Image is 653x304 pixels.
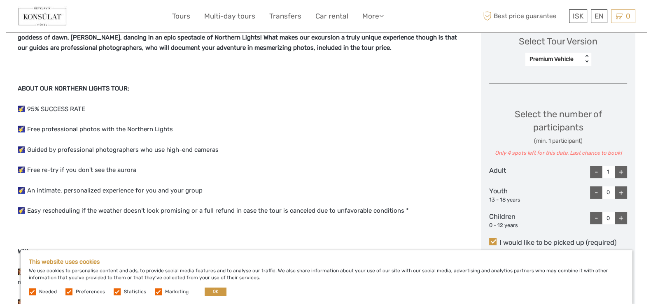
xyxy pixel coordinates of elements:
div: + [615,166,627,178]
p: 🌠 Guided by professional photographers who use high-end cameras [18,145,464,155]
span: Best price guarantee [481,9,567,23]
strong: With us: [18,248,41,255]
div: Select the number of participants [489,108,627,157]
p: 🎇 You're maximizing your chances of witnessing the Northern Lights—we work with the best guides, ... [18,267,464,288]
label: Preferences [76,288,105,295]
strong: ABOUT OUR NORTHERN LIGHTS TOUR: [18,85,129,92]
strong: Travel is all about collecting memories of breathtaking moments. When in [GEOGRAPHIC_DATA], make ... [18,23,464,51]
p: 🌠 95% SUCCESS RATE [18,104,464,115]
a: Multi-day tours [204,10,255,22]
a: Car rental [315,10,348,22]
div: - [590,212,602,224]
div: + [615,212,627,224]
label: I would like to be picked up (required) [489,238,627,248]
div: < > [583,55,590,63]
a: More [362,10,384,22]
div: (min. 1 participant) [489,137,627,145]
button: OK [205,288,226,296]
a: Transfers [269,10,301,22]
div: + [615,186,627,199]
p: 🌠 Free re-try if you don't see the aurora [18,165,464,176]
div: Only 4 spots left for this date. Last chance to book! [489,149,627,157]
a: Tours [172,10,190,22]
div: 13 - 18 years [489,196,535,204]
p: 🌠 Free professional photos with the Northern Lights [18,124,464,135]
label: Statistics [124,288,146,295]
div: - [590,186,602,199]
img: 351-c02e8c69-862c-4e8d-b62f-a899add119d8_logo_small.jpg [18,6,67,26]
div: We use cookies to personalise content and ads, to provide social media features and to analyse ou... [21,250,632,304]
div: Select Tour Version [519,35,597,48]
div: EN [591,9,607,23]
div: Adult [489,166,535,178]
span: 0 [625,12,632,20]
p: 🌠 Easy rescheduling if the weather doesn’t look promising or a full refund in case the tour is ca... [18,206,464,216]
div: - [590,166,602,178]
div: Youth [489,186,535,204]
div: 0 - 12 years [489,222,535,230]
p: We're away right now. Please check back later! [12,14,93,21]
h5: This website uses cookies [29,258,624,265]
label: Needed [39,288,57,295]
div: Premium Vehicle [529,55,578,63]
p: 🌠 An intimate, personalized experience for you and your group [18,186,464,196]
label: Marketing [165,288,189,295]
div: Children [489,212,535,229]
button: Open LiveChat chat widget [95,13,105,23]
span: ISK [573,12,583,20]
